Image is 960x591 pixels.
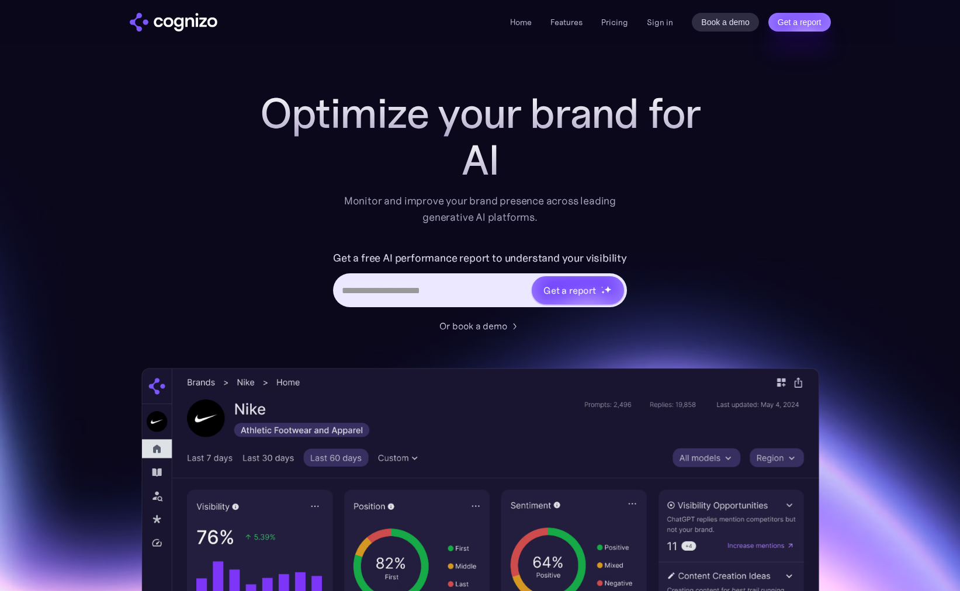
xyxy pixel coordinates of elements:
[439,319,507,333] div: Or book a demo
[247,137,714,183] div: AI
[247,90,714,137] h1: Optimize your brand for
[601,17,628,27] a: Pricing
[550,17,583,27] a: Features
[647,15,673,29] a: Sign in
[604,286,612,293] img: star
[130,13,217,32] img: cognizo logo
[333,249,627,267] label: Get a free AI performance report to understand your visibility
[768,13,831,32] a: Get a report
[333,249,627,313] form: Hero URL Input Form
[543,283,596,297] div: Get a report
[510,17,532,27] a: Home
[531,275,625,305] a: Get a reportstarstarstar
[130,13,217,32] a: home
[337,193,624,225] div: Monitor and improve your brand presence across leading generative AI platforms.
[601,286,603,288] img: star
[601,290,605,294] img: star
[439,319,521,333] a: Or book a demo
[692,13,759,32] a: Book a demo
